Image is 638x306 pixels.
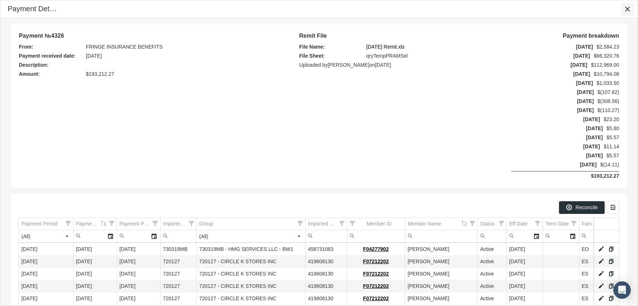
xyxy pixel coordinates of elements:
span: [DATE] [527,70,590,79]
td: [PERSON_NAME] [405,256,477,268]
td: ES [579,293,606,305]
span: $23.20 [604,115,619,124]
td: Column Imported Member ID [305,218,347,230]
td: 458731083 [305,243,347,256]
a: F07212202 [363,271,389,277]
td: [DATE] [19,280,73,293]
div: Select [104,230,117,242]
a: [DATE] Remit.xls [366,42,405,51]
span: Show filter options for column 'Status' [499,221,504,226]
span: [DATE] [86,51,102,61]
div: Open Intercom Messenger [613,281,631,299]
td: Filter cell [196,230,305,243]
td: [PERSON_NAME] [405,293,477,305]
div: Eff Date [509,220,527,227]
td: 720127 - CIRCLE K STORES INC [196,293,305,305]
div: Member ID [366,220,391,227]
td: [DATE] [73,243,117,256]
span: Show filter options for column 'Member Name' [470,221,475,226]
span: $193,212.27 [556,171,619,181]
span: 2 [464,221,468,227]
span: File Name: [299,42,362,51]
a: Edit [598,295,604,302]
td: [PERSON_NAME] [405,268,477,280]
td: Filter cell [347,230,405,243]
span: [DATE] [527,51,590,61]
div: Payment Period End [120,220,152,227]
span: From: [19,42,82,51]
td: [DATE] [117,243,160,256]
td: ES [579,256,606,268]
input: Filter cell [405,230,477,242]
td: Filter cell [543,230,579,243]
span: Remit File [299,31,362,40]
a: Split [608,283,614,289]
div: Data grid toolbar [18,201,620,214]
span: $112,969.00 [591,61,619,70]
div: Reconcile [559,201,605,214]
td: Active [477,268,506,280]
span: FRINGE INSURANCE BENEFITS [86,42,163,51]
span: Show filter options for column 'Payment Period End' [153,221,158,226]
input: Filter cell [347,230,405,242]
span: Description: [19,61,82,70]
div: Close [621,3,634,16]
div: Status [480,220,495,227]
span: Show filter options for column 'Payment Period Start' [109,221,114,226]
input: Filter cell [543,230,567,242]
td: EO [579,243,606,256]
td: Column Payment Period End [117,218,160,230]
a: F07212202 [363,283,389,289]
input: Filter cell [507,230,530,242]
span: Payment breakdown [556,31,619,40]
span: Show filter options for column 'Member ID' [350,221,355,226]
span: $66,320.76 [594,51,619,61]
b: [PERSON_NAME] [328,62,369,68]
td: Filter cell [506,230,543,243]
a: Split [608,246,614,252]
span: $5.80 [606,124,619,133]
div: Group [199,220,214,227]
span: $10,794.06 [594,70,619,79]
input: Filter cell [306,230,347,242]
div: Select [148,230,160,242]
td: [DATE] [117,268,160,280]
td: Column Eff Date [506,218,543,230]
td: 730319MB - HMG SERVICES LLC - BW1 [196,243,305,256]
span: $2,584.23 [597,42,619,51]
td: Column Group [196,218,305,230]
div: Select [61,230,73,242]
span: Show filter options for column 'Term Date' [571,221,576,226]
td: [DATE] [73,256,117,268]
td: [DATE] [19,256,73,268]
td: 720127 [160,268,196,280]
div: Select [530,230,543,242]
span: $5.57 [606,151,619,160]
input: Filter cell [161,230,196,242]
td: Column Payment Period Start [73,218,117,230]
a: F04277902 [363,246,389,252]
td: [DATE] [73,293,117,305]
span: File Sheet: [299,51,362,61]
span: $(14.11) [600,160,619,169]
td: Active [477,293,506,305]
span: Payment received date: [19,51,82,61]
td: 720127 - CIRCLE K STORES INC [196,268,305,280]
span: [DATE] [536,142,600,151]
td: 720127 - CIRCLE K STORES INC [196,280,305,293]
span: qryTempPRAMSel [366,51,407,61]
b: [DATE] [375,62,391,68]
span: $(107.62) [597,88,619,97]
td: [PERSON_NAME] [405,280,477,293]
a: F07212202 [363,259,389,264]
td: [DATE] [117,280,160,293]
a: Split [608,295,614,302]
div: Payment Period [21,220,58,227]
div: Imported Member ID [308,220,338,227]
td: Filter cell [19,230,73,243]
td: 730319MB [160,243,196,256]
div: Imported Group Code [163,220,188,227]
div: Term Date [546,220,569,227]
a: Edit [598,246,604,252]
td: [DATE] [19,293,73,305]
